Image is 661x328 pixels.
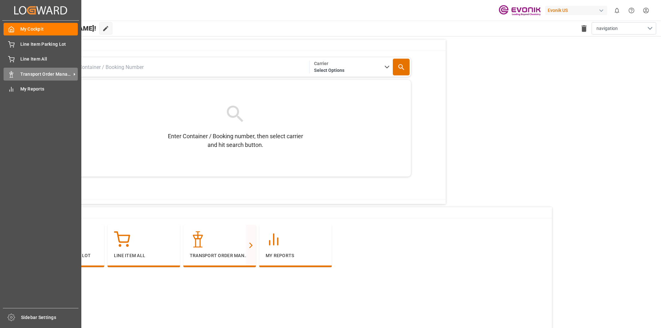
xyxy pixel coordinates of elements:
p: Transport Order Management [190,252,249,259]
a: Line Item All [4,53,78,65]
input: Enter Container / Booking Number [61,59,307,75]
a: Line Item Parking Lot [4,38,78,50]
button: open menu [312,59,391,75]
span: Transport Order Management [20,71,71,78]
button: Help Center [624,3,639,18]
span: My Reports [20,86,78,92]
span: Select Options [314,67,383,74]
span: Line Item All [20,56,78,63]
button: show 0 new notifications [610,3,624,18]
button: open menu [592,22,656,34]
span: Hello [PERSON_NAME]! [27,22,96,34]
span: My Cockpit [20,26,78,33]
span: Carrier [314,60,383,67]
p: Enter Container / Booking number, then select carrier and hit search button. [166,132,305,149]
img: Evonik-brand-mark-Deep-Purple-RGB.jpeg_1700498283.jpeg [499,5,541,16]
span: Line Item Parking Lot [20,41,78,48]
p: Line Item All [114,252,174,259]
button: Search [393,59,410,75]
a: My Cockpit [4,23,78,35]
span: Sidebar Settings [21,314,79,321]
span: navigation [596,25,618,32]
button: Evonik US [545,4,610,16]
a: My Reports [4,83,78,95]
p: My Reports [266,252,325,259]
div: Evonik US [545,6,607,15]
